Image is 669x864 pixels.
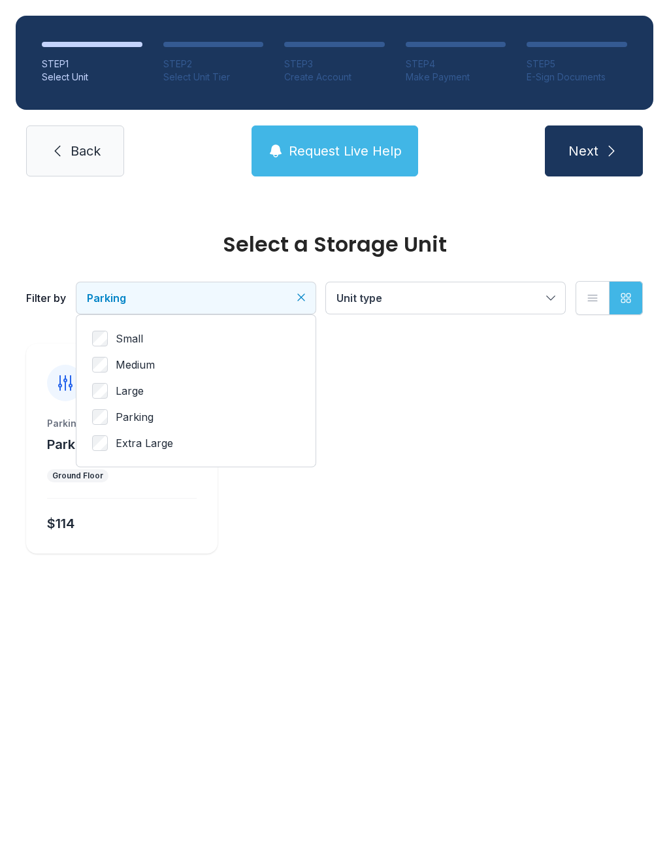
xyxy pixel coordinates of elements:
span: Extra Large [116,435,173,451]
span: Parking [87,291,126,305]
div: STEP 4 [406,58,506,71]
span: Parking [116,409,154,425]
div: Select Unit Tier [163,71,264,84]
div: Ground Floor [52,471,103,481]
span: Back [71,142,101,160]
button: Parking [76,282,316,314]
input: Extra Large [92,435,108,451]
input: Parking [92,409,108,425]
div: E-Sign Documents [527,71,627,84]
input: Small [92,331,108,346]
div: $114 [47,514,74,533]
span: Medium [116,357,155,373]
div: Create Account [284,71,385,84]
div: STEP 1 [42,58,142,71]
button: Parking - 12' x 26' [47,435,160,454]
div: STEP 5 [527,58,627,71]
span: Unit type [336,291,382,305]
span: Large [116,383,144,399]
span: Small [116,331,143,346]
span: Request Live Help [289,142,402,160]
span: Next [568,142,598,160]
input: Large [92,383,108,399]
div: STEP 2 [163,58,264,71]
div: STEP 3 [284,58,385,71]
button: Unit type [326,282,565,314]
span: Parking - 12' x 26' [47,437,160,452]
input: Medium [92,357,108,373]
button: Clear filters [295,291,308,304]
div: Select Unit [42,71,142,84]
div: Select a Storage Unit [26,234,643,255]
div: Parking [47,417,197,430]
div: Make Payment [406,71,506,84]
div: Filter by [26,290,66,306]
